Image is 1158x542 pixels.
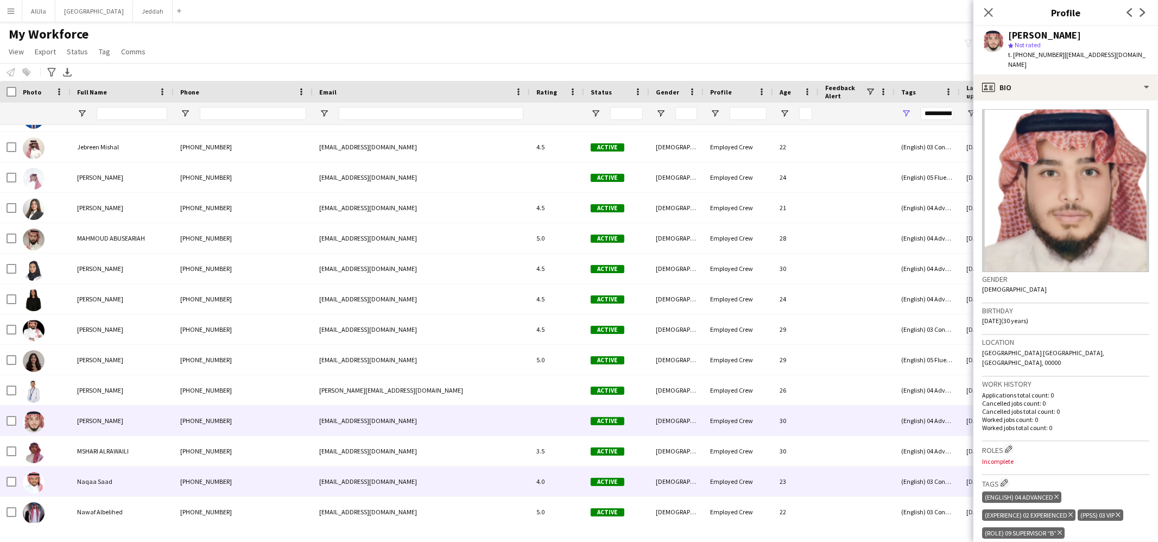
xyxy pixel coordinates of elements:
a: Export [30,45,60,59]
div: 4.5 [530,284,584,314]
span: Export [35,47,56,56]
div: 23 [773,467,819,496]
div: (Role) 09 SUPERVISOR “B” [982,527,1065,539]
div: (Experience) 02 Experienced [982,509,1075,521]
h3: Gender [982,274,1149,284]
div: [PHONE_NUMBER] [174,223,313,253]
span: Active [591,235,624,243]
img: Naqaa Saad [23,472,45,494]
span: Status [591,88,612,96]
div: (English) 03 Conversational, (Experience) 02 Experienced, (PPSS) 02 IP, (Role) 09 SUPERVISOR “B” [895,314,960,344]
input: Email Filter Input [339,107,523,120]
img: Malak Hasan [23,289,45,311]
div: [EMAIL_ADDRESS][DOMAIN_NAME] [313,193,530,223]
div: 21 [773,193,819,223]
button: Open Filter Menu [710,109,720,118]
div: Employed Crew [704,467,773,496]
div: [DATE] 2:56pm [960,436,1041,466]
div: [PHONE_NUMBER] [174,284,313,314]
div: [DATE] 3:22pm [960,345,1041,375]
span: [PERSON_NAME] [77,204,123,212]
div: [DEMOGRAPHIC_DATA] [649,223,704,253]
span: Active [591,174,624,182]
div: [DATE] 1:13am [960,132,1041,162]
div: [PHONE_NUMBER] [174,132,313,162]
div: 5.0 [530,497,584,527]
div: [DEMOGRAPHIC_DATA] [649,193,704,223]
div: (English) 04 Advanced [982,491,1061,503]
span: [PERSON_NAME] [77,325,123,333]
div: Employed Crew [704,345,773,375]
div: (PPSS) 03 VIP [1078,509,1123,521]
span: Gender [656,88,679,96]
div: 24 [773,284,819,314]
input: Gender Filter Input [675,107,697,120]
img: Nawaf Albelihed [23,502,45,524]
div: [DATE] 1:38pm [960,375,1041,405]
div: [DEMOGRAPHIC_DATA] [649,284,704,314]
div: [EMAIL_ADDRESS][DOMAIN_NAME] [313,162,530,192]
div: [DATE] 5:45pm [960,314,1041,344]
p: Worked jobs total count: 0 [982,424,1149,432]
div: 30 [773,436,819,466]
button: Open Filter Menu [966,109,976,118]
img: Jebreen Mishal [23,137,45,159]
h3: Tags [982,477,1149,489]
span: MSHARI ALRAWAILI [77,447,129,455]
div: (English) 04 Advanced, (Experience) 02 Experienced, (PPSS) 03 VIP, (Role) 09 SUPERVISOR “B” [895,406,960,436]
div: [DEMOGRAPHIC_DATA] [649,162,704,192]
button: Open Filter Menu [319,109,329,118]
div: [PHONE_NUMBER] [174,314,313,344]
div: [EMAIL_ADDRESS][DOMAIN_NAME] [313,345,530,375]
span: Active [591,295,624,304]
div: 29 [773,314,819,344]
div: Employed Crew [704,314,773,344]
div: [PERSON_NAME][EMAIL_ADDRESS][DOMAIN_NAME] [313,375,530,405]
div: [DEMOGRAPHIC_DATA] [649,406,704,436]
div: (English) 04 Advanced, (Experience) 03 GOATS, (PPSS) 03 VIP, (Role) 10 SUPERVISOR "A" [895,223,960,253]
img: Mamdouh Aljefri [23,320,45,342]
div: 24 [773,162,819,192]
img: Crew avatar or photo [982,109,1149,272]
span: Profile [710,88,732,96]
img: Khalid Alshahri [23,168,45,190]
div: (English) 05 Fluent , (Experience) 03 GOATS, (PPSS) 05 VVVIP , (Role) 05 VIP Host & Hostesses, (R... [895,345,960,375]
div: [DEMOGRAPHIC_DATA] [649,254,704,283]
div: 4.5 [530,254,584,283]
span: Jebreen Mishal [77,143,119,151]
span: Active [591,356,624,364]
div: Employed Crew [704,254,773,283]
span: Full Name [77,88,107,96]
span: [PERSON_NAME] [77,417,123,425]
input: Full Name Filter Input [97,107,167,120]
div: 3.5 [530,436,584,466]
div: Employed Crew [704,132,773,162]
span: Last status update [966,84,1022,100]
button: Open Filter Menu [901,109,911,118]
div: [PHONE_NUMBER] [174,436,313,466]
span: [PERSON_NAME] [77,356,123,364]
span: [PERSON_NAME] [77,173,123,181]
span: Phone [180,88,199,96]
div: 22 [773,132,819,162]
p: Applications total count: 0 [982,391,1149,399]
div: [DEMOGRAPHIC_DATA] [649,436,704,466]
button: Open Filter Menu [591,109,600,118]
div: [EMAIL_ADDRESS][DOMAIN_NAME] [313,497,530,527]
span: [PERSON_NAME] [77,264,123,273]
div: [EMAIL_ADDRESS][DOMAIN_NAME] [313,254,530,283]
div: [DEMOGRAPHIC_DATA] [649,314,704,344]
div: [PHONE_NUMBER] [174,406,313,436]
button: Open Filter Menu [656,109,666,118]
button: AlUla [22,1,55,22]
input: Age Filter Input [799,107,812,120]
div: [PHONE_NUMBER] [174,193,313,223]
div: Employed Crew [704,162,773,192]
div: [DEMOGRAPHIC_DATA] [649,497,704,527]
div: (English) 04 Advanced, (Experience) 03 GOATS, (PPSS) 03 VIP, (Role) 04 Host & Hostesses, (Role) 0... [895,193,960,223]
p: Worked jobs count: 0 [982,415,1149,424]
div: 5.0 [530,223,584,253]
div: [DATE] 2:43pm [960,254,1041,283]
div: (English) 05 Fluent , (Experience) 03 GOATS, (PPSS) 04 VVIP , (Role) 07 Business Tour Guide, (Rol... [895,162,960,192]
app-action-btn: Advanced filters [45,66,58,79]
